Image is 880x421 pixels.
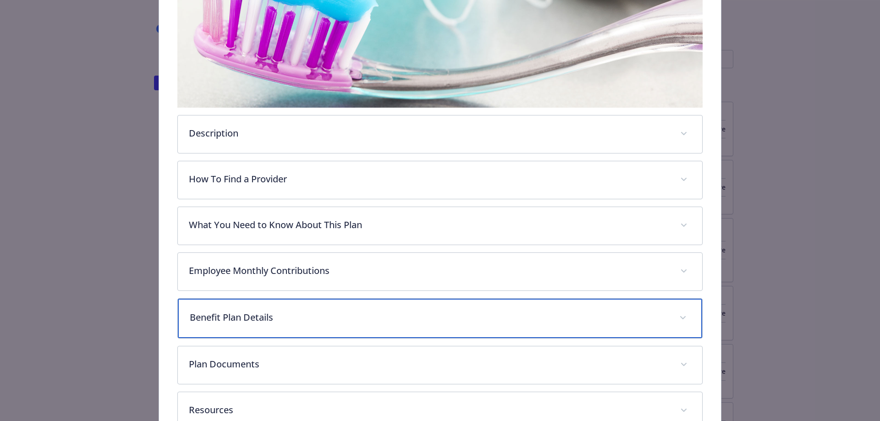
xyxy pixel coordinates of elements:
[178,207,703,245] div: What You Need to Know About This Plan
[178,299,703,338] div: Benefit Plan Details
[178,161,703,199] div: How To Find a Provider
[189,126,670,140] p: Description
[178,346,703,384] div: Plan Documents
[190,311,669,324] p: Benefit Plan Details
[178,115,703,153] div: Description
[189,218,670,232] p: What You Need to Know About This Plan
[189,172,670,186] p: How To Find a Provider
[189,264,670,278] p: Employee Monthly Contributions
[189,403,670,417] p: Resources
[189,357,670,371] p: Plan Documents
[178,253,703,290] div: Employee Monthly Contributions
